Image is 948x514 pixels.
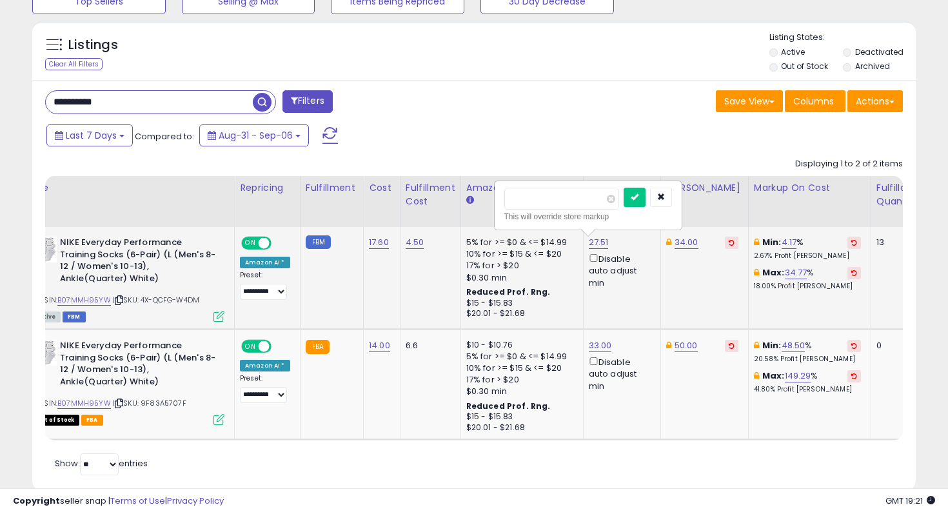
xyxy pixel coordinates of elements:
[406,340,451,351] div: 6.6
[270,238,290,249] span: OFF
[754,340,861,364] div: %
[466,340,573,351] div: $10 - $10.76
[57,398,111,409] a: B07MMH95YW
[466,260,573,272] div: 17% for > $20
[110,495,165,507] a: Terms of Use
[754,282,861,291] p: 18.00% Profit [PERSON_NAME]
[369,181,395,195] div: Cost
[466,308,573,319] div: $20.01 - $21.68
[46,124,133,146] button: Last 7 Days
[466,400,551,411] b: Reduced Prof. Rng.
[113,398,186,408] span: | SKU: 9F83A5707F
[754,237,861,261] div: %
[762,236,782,248] b: Min:
[13,495,60,507] strong: Copyright
[754,238,759,246] i: This overrides the store level min markup for this listing
[466,248,573,260] div: 10% for >= $15 & <= $20
[504,210,672,223] div: This will override store markup
[675,236,698,249] a: 34.00
[762,266,785,279] b: Max:
[466,386,573,397] div: $0.30 min
[675,339,698,352] a: 50.00
[57,295,111,306] a: B07MMH95YW
[240,181,295,195] div: Repricing
[782,236,797,249] a: 4.17
[306,340,330,354] small: FBA
[31,311,61,322] span: All listings currently available for purchase on Amazon
[466,237,573,248] div: 5% for >= $0 & <= $14.99
[754,268,759,277] i: This overrides the store level max markup for this listing
[855,61,890,72] label: Archived
[466,195,474,206] small: Amazon Fees.
[748,176,871,227] th: The percentage added to the cost of goods (COGS) that forms the calculator for Min & Max prices.
[781,61,828,72] label: Out of Stock
[466,351,573,362] div: 5% for >= $0 & <= $14.99
[785,266,807,279] a: 34.77
[754,385,861,394] p: 41.80% Profit [PERSON_NAME]
[466,286,551,297] b: Reduced Prof. Rng.
[754,252,861,261] p: 2.67% Profit [PERSON_NAME]
[855,46,904,57] label: Deactivated
[885,495,935,507] span: 2025-09-14 19:21 GMT
[242,341,259,352] span: ON
[369,236,389,249] a: 17.60
[55,457,148,470] span: Show: entries
[754,370,861,394] div: %
[113,295,199,305] span: | SKU: 4X-QCFG-W4DM
[666,238,671,246] i: This overrides the store level Dynamic Max Price for this listing
[282,90,333,113] button: Filters
[666,181,743,195] div: [PERSON_NAME]
[781,46,805,57] label: Active
[45,58,103,70] div: Clear All Filters
[306,235,331,249] small: FBM
[240,360,290,371] div: Amazon AI *
[589,236,609,249] a: 27.51
[66,129,117,142] span: Last 7 Days
[589,339,612,352] a: 33.00
[466,374,573,386] div: 17% for > $20
[60,237,217,288] b: NIKE Everyday Performance Training Socks (6-Pair) (L (Men's 8-12 / Women's 10-13), Ankle(Quarter)...
[306,181,358,195] div: Fulfillment
[369,339,390,352] a: 14.00
[466,272,573,284] div: $0.30 min
[63,311,86,322] span: FBM
[729,239,735,246] i: Revert to store-level Dynamic Max Price
[876,340,916,351] div: 0
[785,370,811,382] a: 149.29
[876,181,921,208] div: Fulfillable Quantity
[876,237,916,248] div: 13
[13,495,224,508] div: seller snap | |
[785,90,845,112] button: Columns
[240,271,290,300] div: Preset:
[406,236,424,249] a: 4.50
[68,36,118,54] h5: Listings
[795,158,903,170] div: Displaying 1 to 2 of 2 items
[31,415,79,426] span: All listings that are currently out of stock and unavailable for purchase on Amazon
[851,270,857,276] i: Revert to store-level Max Markup
[754,267,861,291] div: %
[406,181,455,208] div: Fulfillment Cost
[762,370,785,382] b: Max:
[28,181,229,195] div: Title
[769,32,916,44] p: Listing States:
[240,257,290,268] div: Amazon AI *
[793,95,834,108] span: Columns
[762,339,782,351] b: Min:
[847,90,903,112] button: Actions
[466,362,573,374] div: 10% for >= $15 & <= $20
[782,339,805,352] a: 48.50
[466,181,578,195] div: Amazon Fees
[466,411,573,422] div: $15 - $15.83
[199,124,309,146] button: Aug-31 - Sep-06
[466,298,573,309] div: $15 - $15.83
[754,355,861,364] p: 20.58% Profit [PERSON_NAME]
[60,340,217,391] b: NIKE Everyday Performance Training Socks (6-Pair) (L (Men's 8-12 / Women's 10-13), Ankle(Quarter)...
[240,374,290,403] div: Preset:
[716,90,783,112] button: Save View
[242,238,259,249] span: ON
[219,129,293,142] span: Aug-31 - Sep-06
[851,239,857,246] i: Revert to store-level Min Markup
[589,355,651,392] div: Disable auto adjust min
[167,495,224,507] a: Privacy Policy
[270,341,290,352] span: OFF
